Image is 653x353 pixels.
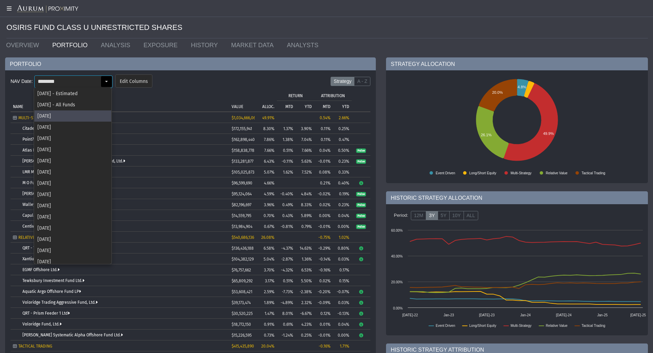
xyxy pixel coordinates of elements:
span: $540,686,136 [232,235,254,240]
td: 0.21% [314,177,333,188]
td: -0.01% [314,330,333,340]
td: 0.02% [314,275,333,286]
td: 0.47% [333,134,352,145]
span: 1.47% [265,311,274,316]
td: Column YTD [333,101,352,111]
a: Pulse [356,224,366,229]
a: QRT - Torus Feeder 3 Ltd [22,246,70,250]
span: 7.66% [264,148,274,153]
td: 8.33% [296,199,314,210]
td: 0.25% [296,330,314,340]
td: 7.66% [296,145,314,156]
span: $136,436,188 [232,246,254,251]
div: -0.75% [317,235,331,240]
a: Tewksbury Investment Fund Ltd. [22,278,84,283]
span: MULTI-STRATEGY [18,116,49,120]
span: Pulse [356,148,366,153]
span: 6.58% [264,246,274,251]
a: Aquatic Argo Offshore Fund LP [22,289,81,294]
span: Edit Columns [120,78,148,85]
text: [DATE]-24 [556,313,572,317]
td: 0.15% [333,275,352,286]
span: 0.91% [264,322,274,327]
span: 26.08% [261,235,274,240]
text: 4.8% [518,85,526,89]
td: 0.08% [314,166,333,177]
td: 0.51% [277,275,296,286]
label: ALL [464,211,478,220]
span: 20.04% [261,344,274,349]
div: [DATE] [34,245,111,256]
a: EXPOSURE [138,38,186,52]
td: -0.11% [277,156,296,166]
td: -4.89% [277,297,296,308]
span: 49.91% [262,116,274,120]
td: -0.09% [314,297,333,308]
td: 0.00% [333,221,352,232]
div: Select [101,76,112,87]
a: M O Fund [22,180,39,185]
span: 2.59% [264,289,274,294]
text: 49.9% [543,131,554,136]
td: 4.84% [296,188,314,199]
span: 3.70% [264,268,274,272]
td: Column MTD [314,101,333,111]
span: $172,155,941 [232,126,252,131]
label: 3Y [426,211,438,220]
text: Long/Short Equity [469,324,497,328]
td: 0.00% [314,210,333,221]
td: 5.50% [296,275,314,286]
span: 3.17% [265,279,274,283]
text: [DATE]-22 [402,313,418,317]
a: QRT - Prism Feeder 1 Ltd [22,311,70,316]
span: $158,838,778 [232,148,254,153]
img: Aurum-Proximity%20white.svg [17,5,78,13]
span: 0.73% [264,333,274,338]
text: Long/Short Equity [469,171,497,175]
div: NAV Date: [11,75,34,87]
text: 0.00% [393,306,403,310]
a: [PERSON_NAME] Strategic Partners Offshore Fund, Ltd. [22,159,125,163]
div: [DATE] [34,166,111,178]
div: 1.02% [335,235,349,240]
a: ANALYSTS [282,38,327,52]
div: [DATE] [34,110,111,122]
a: Pulse [356,191,366,196]
div: [DATE] [34,144,111,155]
td: 1.37% [277,123,296,134]
a: LMR Multi-Strategy Fund Limited** [22,170,88,174]
span: $105,025,873 [232,170,254,175]
span: 6.43% [264,159,274,164]
div: [DATE] - Estimated [34,88,111,99]
td: -0.81% [277,221,296,232]
a: Centiva Offshore Fund, Ltd [22,224,74,229]
td: -0.29% [314,243,333,253]
div: HISTORIC STRATEGY ALLOCATION [386,191,648,204]
td: 1.62% [277,166,296,177]
span: $39,173,474 [232,300,251,305]
div: 0.54% [317,116,331,120]
td: 14.63% [296,243,314,253]
td: 0.40% [333,177,352,188]
span: 3.96% [264,202,274,207]
span: $133,281,877 [232,159,253,164]
td: 0.23% [333,156,352,166]
text: Event Driven [436,171,455,175]
td: -0.01% [314,221,333,232]
td: 5.63% [296,156,314,166]
td: 0.04% [333,319,352,330]
span: 4.59% [264,192,274,196]
td: 4.23% [296,319,314,330]
span: $13,984,904 [232,224,252,229]
td: 8.01% [277,308,296,319]
a: Citadel Kensington Global Strategies Fund Ltd. [22,126,111,131]
a: [PERSON_NAME] Alpha Strategies Fund Limited [22,191,111,196]
label: 5Y [438,211,450,220]
a: Xantium Partners Fund Ltd [22,257,73,261]
label: 12M [411,211,426,220]
td: -2.38% [296,286,314,297]
td: Column VALUE [229,90,255,111]
a: PORTFOLIO [47,38,96,52]
td: -1.24% [277,330,296,340]
td: -0.16% [314,264,333,275]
